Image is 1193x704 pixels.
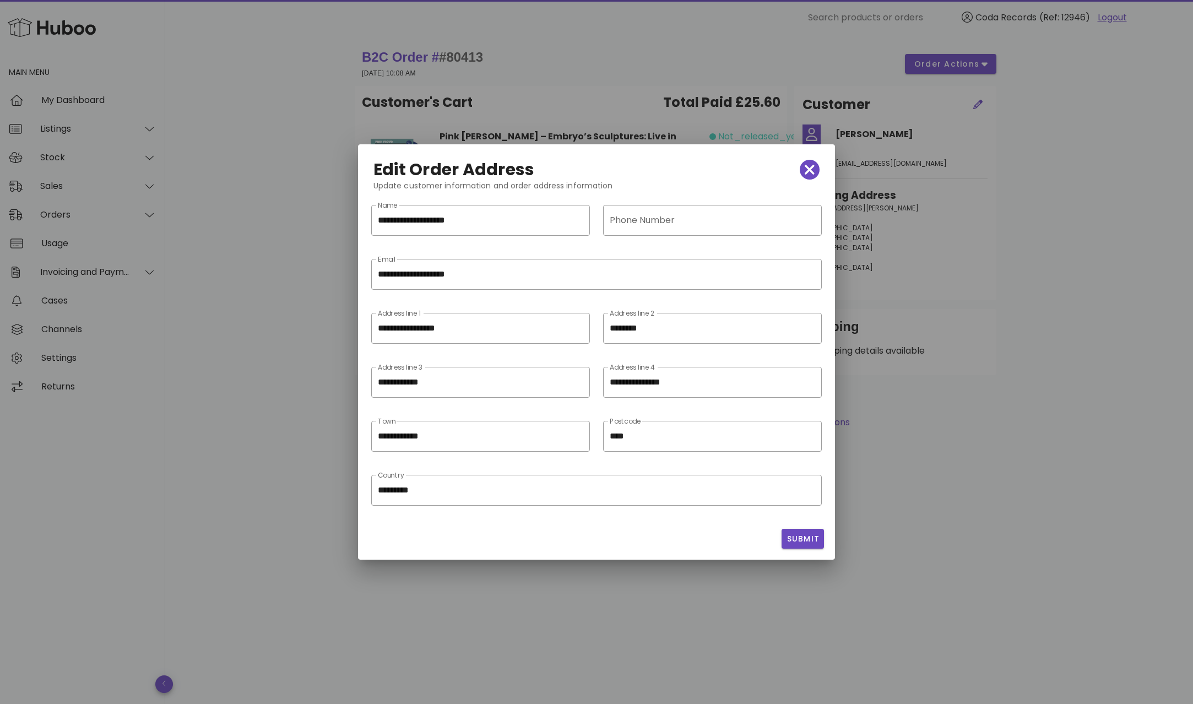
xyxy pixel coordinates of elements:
[378,202,397,210] label: Name
[782,529,824,549] button: Submit
[378,418,395,426] label: Town
[373,161,535,178] h2: Edit Order Address
[365,180,828,201] div: Update customer information and order address information
[378,256,395,264] label: Email
[378,364,422,372] label: Address line 3
[378,472,404,480] label: Country
[786,533,820,545] span: Submit
[610,418,641,426] label: Postcode
[378,310,421,318] label: Address line 1
[610,364,655,372] label: Address line 4
[610,310,654,318] label: Address line 2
